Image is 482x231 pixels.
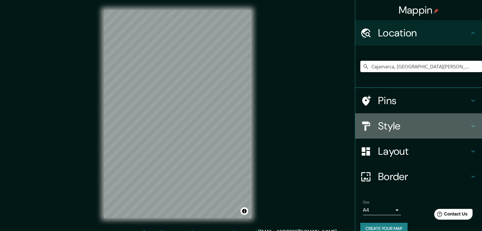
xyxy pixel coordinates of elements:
h4: Style [378,120,469,132]
label: Size [363,200,370,205]
div: A4 [363,205,401,215]
div: Layout [355,139,482,164]
h4: Mappin [399,4,439,16]
h4: Layout [378,145,469,158]
h4: Border [378,170,469,183]
button: Toggle attribution [241,207,248,215]
div: Style [355,113,482,139]
div: Pins [355,88,482,113]
canvas: Map [104,10,251,218]
img: pin-icon.png [434,9,439,14]
h4: Location [378,27,469,39]
div: Border [355,164,482,189]
input: Pick your city or area [360,61,482,72]
iframe: Help widget launcher [426,206,475,224]
h4: Pins [378,94,469,107]
div: Location [355,20,482,46]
